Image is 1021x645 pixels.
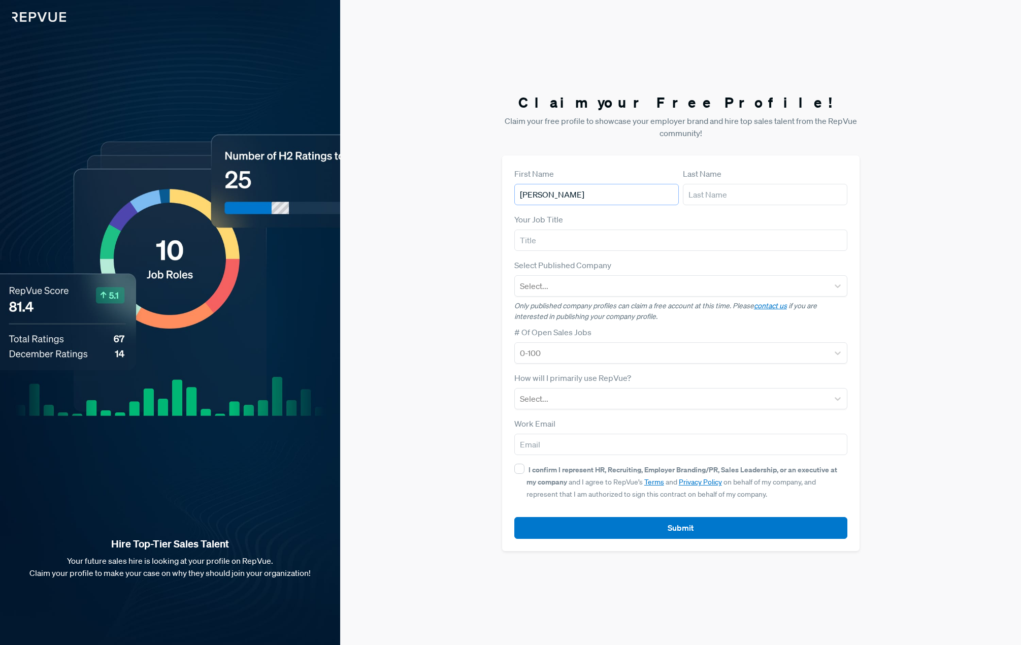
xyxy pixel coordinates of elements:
label: # Of Open Sales Jobs [514,326,591,338]
span: and I agree to RepVue’s and on behalf of my company, and represent that I am authorized to sign t... [526,465,837,499]
h3: Claim your Free Profile! [502,94,860,111]
label: Select Published Company [514,259,611,271]
a: contact us [754,301,787,310]
a: Terms [644,477,664,487]
input: Title [514,230,847,251]
label: Last Name [683,168,721,180]
a: Privacy Policy [679,477,722,487]
p: Only published company profiles can claim a free account at this time. Please if you are interest... [514,301,847,322]
label: Your Job Title [514,213,563,225]
label: How will I primarily use RepVue? [514,372,631,384]
button: Submit [514,517,847,539]
input: Last Name [683,184,847,205]
strong: I confirm I represent HR, Recruiting, Employer Branding/PR, Sales Leadership, or an executive at ... [526,465,837,487]
p: Your future sales hire is looking at your profile on RepVue. Claim your profile to make your case... [16,555,324,579]
label: First Name [514,168,554,180]
strong: Hire Top-Tier Sales Talent [16,537,324,551]
p: Claim your free profile to showcase your employer brand and hire top sales talent from the RepVue... [502,115,860,139]
input: Email [514,434,847,455]
label: Work Email [514,417,555,430]
input: First Name [514,184,679,205]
